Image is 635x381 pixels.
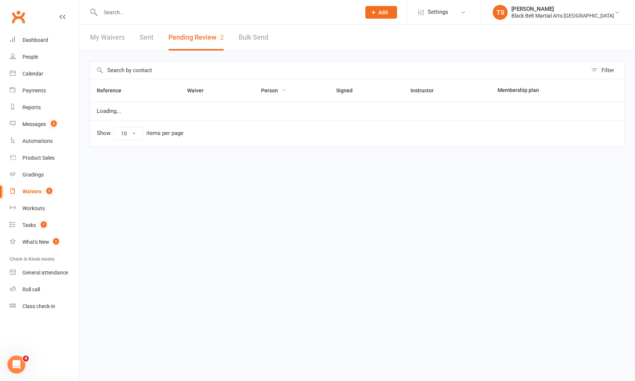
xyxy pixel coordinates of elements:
[10,281,79,298] a: Roll call
[97,87,130,93] span: Reference
[90,25,125,50] a: My Waivers
[10,234,79,251] a: What's New1
[239,25,268,50] a: Bulk Send
[22,121,46,127] div: Messages
[220,33,224,41] span: 2
[97,127,183,140] div: Show
[23,356,29,362] span: 4
[10,150,79,166] a: Product Sales
[10,200,79,217] a: Workouts
[261,87,286,93] span: Person
[53,238,59,245] span: 1
[22,54,38,60] div: People
[97,86,130,95] button: Reference
[511,6,614,12] div: [PERSON_NAME]
[493,5,508,20] div: TS
[511,12,614,19] div: Black Belt Martial Arts [GEOGRAPHIC_DATA]
[22,286,40,292] div: Roll call
[90,62,587,79] input: Search by contact
[22,155,55,161] div: Product Sales
[10,133,79,150] a: Automations
[10,32,79,49] a: Dashboard
[22,303,55,309] div: Class check-in
[10,65,79,82] a: Calendar
[22,172,44,178] div: Gradings
[187,87,212,93] span: Waiver
[98,7,356,18] input: Search...
[22,205,45,211] div: Workouts
[336,86,361,95] button: Signed
[10,166,79,183] a: Gradings
[22,71,43,77] div: Calendar
[10,298,79,315] a: Class kiosk mode
[22,138,53,144] div: Automations
[10,99,79,116] a: Reports
[365,6,397,19] button: Add
[168,25,224,50] button: Pending Review2
[146,130,183,136] div: items per page
[587,62,624,79] button: Filter
[22,270,68,276] div: General attendance
[187,86,212,95] button: Waiver
[140,25,154,50] a: Sent
[10,82,79,99] a: Payments
[261,86,286,95] button: Person
[9,7,28,26] a: Clubworx
[46,188,52,194] span: 2
[601,66,614,75] div: Filter
[10,183,79,200] a: Waivers 2
[491,79,598,102] th: Membership plan
[51,120,57,127] span: 2
[10,49,79,65] a: People
[411,86,442,95] button: Instructor
[22,222,36,228] div: Tasks
[428,4,448,21] span: Settings
[41,221,47,228] span: 1
[22,239,49,245] div: What's New
[90,102,624,120] td: Loading...
[10,217,79,234] a: Tasks 1
[22,87,46,93] div: Payments
[411,87,442,93] span: Instructor
[10,264,79,281] a: General attendance kiosk mode
[22,104,41,110] div: Reports
[336,87,361,93] span: Signed
[22,37,48,43] div: Dashboard
[378,9,388,15] span: Add
[22,188,41,194] div: Waivers
[7,356,25,374] iframe: Intercom live chat
[10,116,79,133] a: Messages 2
